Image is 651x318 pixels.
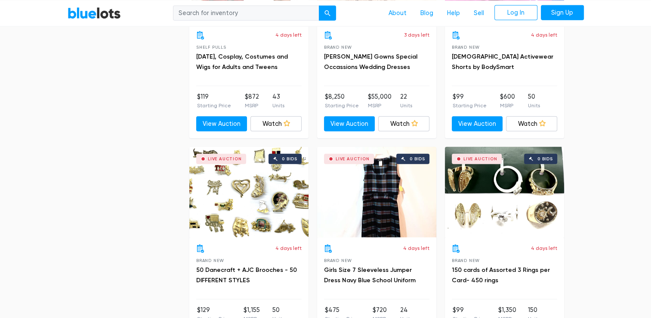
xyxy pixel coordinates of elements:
a: Live Auction 0 bids [445,147,564,237]
div: 0 bids [410,157,425,161]
a: Live Auction 0 bids [317,147,436,237]
a: About [382,5,413,21]
li: 50 [528,92,540,109]
a: 50 Danecraft + AJC Brooches - 50 DIFFERENT STYLES [196,266,297,284]
a: Log In [494,5,537,20]
p: 4 days left [531,244,557,252]
p: 3 days left [404,31,429,39]
li: $99 [453,92,487,109]
a: BlueLots [68,6,121,19]
span: Brand New [452,258,480,263]
a: Sign Up [541,5,584,20]
a: Help [440,5,467,21]
p: 4 days left [275,31,302,39]
p: MSRP [244,102,259,109]
li: $872 [244,92,259,109]
a: Girls Size 7 Sleeveless Jumper Dress Navy Blue School Uniform [324,266,416,284]
a: Live Auction 0 bids [189,147,309,237]
a: 150 cards of Assorted 3 Rings per Card- 450 rings [452,266,550,284]
span: Shelf Pulls [196,45,226,50]
li: 22 [400,92,412,109]
a: [DEMOGRAPHIC_DATA] Activewear Shorts by BodySmart [452,53,553,71]
p: Starting Price [325,102,359,109]
a: View Auction [452,116,503,132]
div: 0 bids [282,157,297,161]
span: Brand New [324,45,352,50]
p: Starting Price [453,102,487,109]
a: Sell [467,5,491,21]
p: Units [400,102,412,109]
li: $55,000 [367,92,391,109]
a: Watch [250,116,302,132]
a: Blog [413,5,440,21]
a: Watch [378,116,429,132]
p: 4 days left [275,244,302,252]
li: 43 [272,92,284,109]
li: $600 [500,92,515,109]
div: 0 bids [537,157,553,161]
p: MSRP [367,102,391,109]
div: Live Auction [336,157,370,161]
p: 4 days left [531,31,557,39]
a: View Auction [324,116,375,132]
a: Watch [506,116,557,132]
p: MSRP [500,102,515,109]
a: View Auction [196,116,247,132]
a: [PERSON_NAME] Gowns Special Occassions Wedding Dresses [324,53,417,71]
span: Brand New [196,258,224,263]
div: Live Auction [208,157,242,161]
div: Live Auction [463,157,497,161]
p: Units [528,102,540,109]
li: $8,250 [325,92,359,109]
p: Starting Price [197,102,231,109]
a: [DATE], Cosplay, Costumes and Wigs for Adults and Tweens [196,53,288,71]
span: Brand New [452,45,480,50]
span: Brand New [324,258,352,263]
li: $119 [197,92,231,109]
input: Search for inventory [173,5,319,21]
p: Units [272,102,284,109]
p: 4 days left [403,244,429,252]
